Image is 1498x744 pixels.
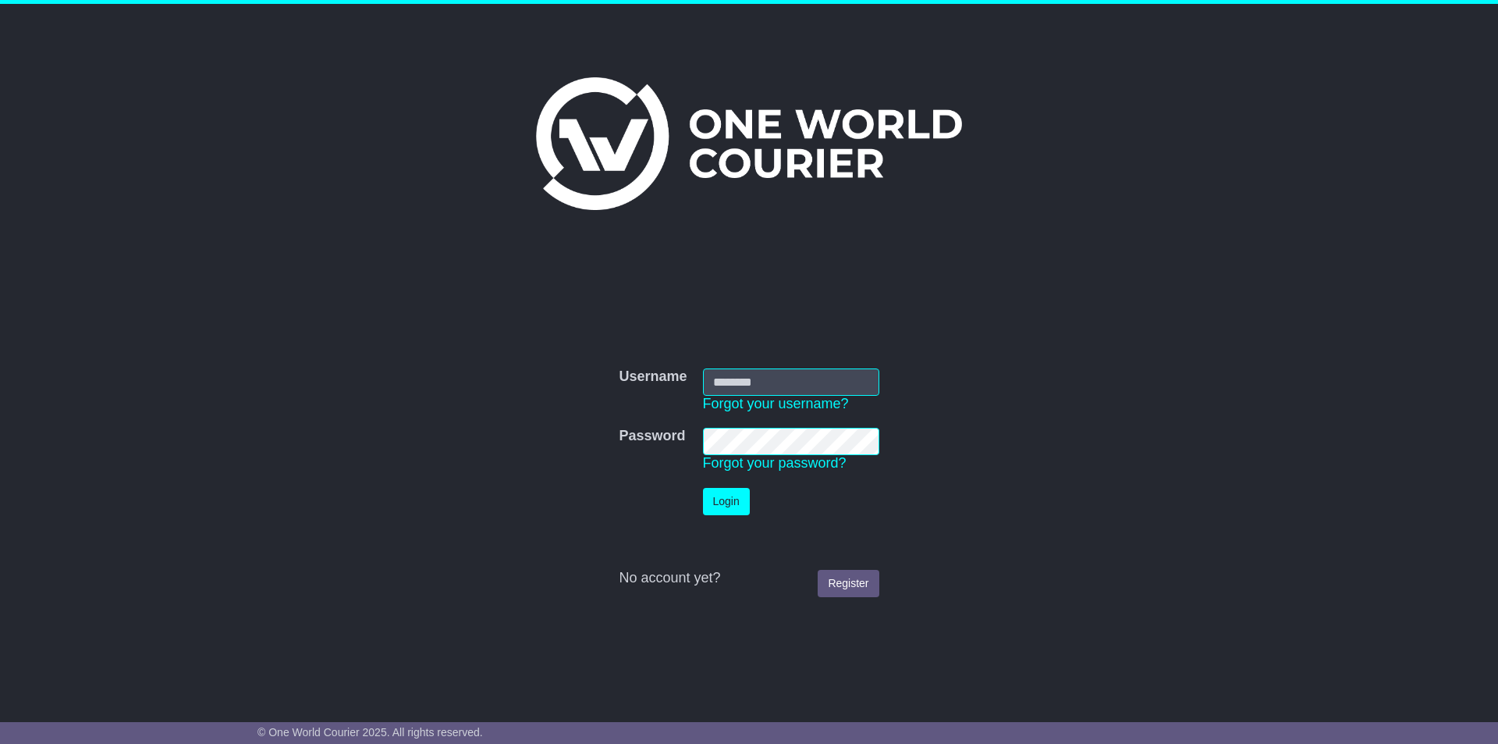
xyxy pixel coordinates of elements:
label: Password [619,428,685,445]
label: Username [619,368,687,386]
div: No account yet? [619,570,879,587]
span: © One World Courier 2025. All rights reserved. [257,726,483,739]
a: Forgot your password? [703,455,847,471]
a: Register [818,570,879,597]
button: Login [703,488,750,515]
a: Forgot your username? [703,396,849,411]
img: One World [536,77,962,210]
